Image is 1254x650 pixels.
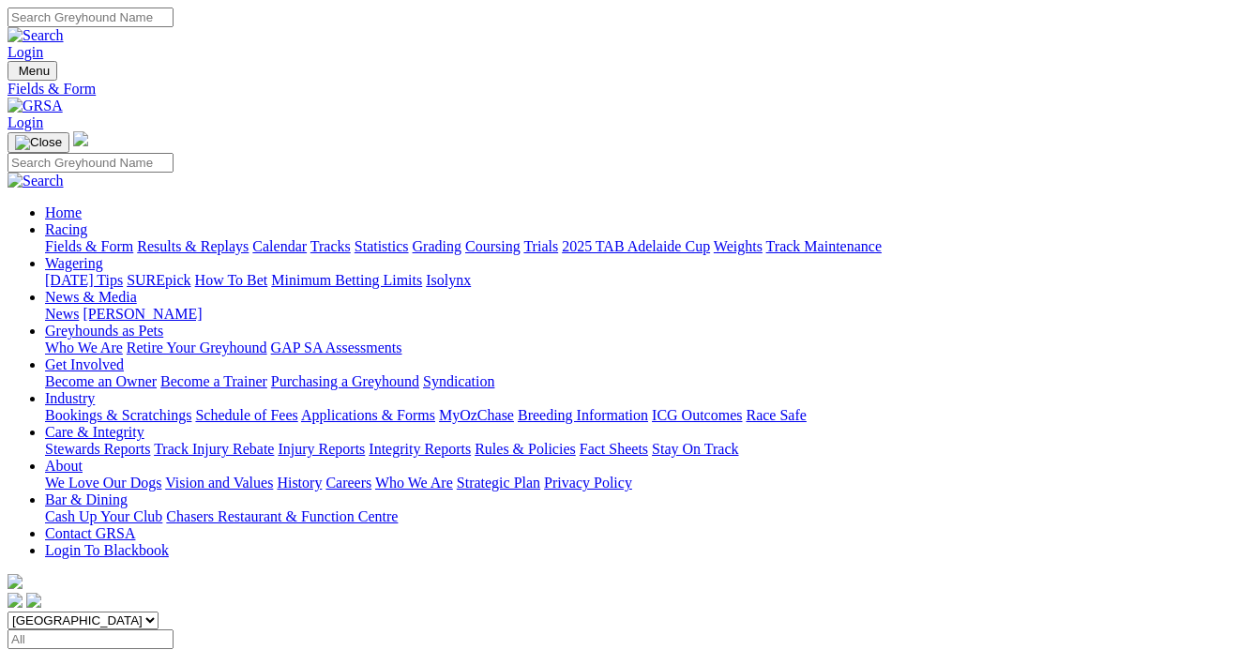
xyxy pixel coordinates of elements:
[127,340,267,355] a: Retire Your Greyhound
[45,272,123,288] a: [DATE] Tips
[457,475,540,491] a: Strategic Plan
[45,306,79,322] a: News
[45,458,83,474] a: About
[127,272,190,288] a: SUREpick
[19,64,50,78] span: Menu
[8,132,69,153] button: Toggle navigation
[465,238,521,254] a: Coursing
[45,508,162,524] a: Cash Up Your Club
[160,373,267,389] a: Become a Trainer
[45,340,1246,356] div: Greyhounds as Pets
[439,407,514,423] a: MyOzChase
[426,272,471,288] a: Isolynx
[277,475,322,491] a: History
[714,238,763,254] a: Weights
[746,407,806,423] a: Race Safe
[8,81,1246,98] a: Fields & Form
[8,574,23,589] img: logo-grsa-white.png
[523,238,558,254] a: Trials
[8,27,64,44] img: Search
[45,390,95,406] a: Industry
[45,255,103,271] a: Wagering
[45,289,137,305] a: News & Media
[45,407,191,423] a: Bookings & Scratchings
[45,272,1246,289] div: Wagering
[45,221,87,237] a: Racing
[562,238,710,254] a: 2025 TAB Adelaide Cup
[195,407,297,423] a: Schedule of Fees
[45,525,135,541] a: Contact GRSA
[8,173,64,189] img: Search
[45,373,157,389] a: Become an Owner
[45,306,1246,323] div: News & Media
[45,508,1246,525] div: Bar & Dining
[45,407,1246,424] div: Industry
[83,306,202,322] a: [PERSON_NAME]
[8,153,174,173] input: Search
[8,8,174,27] input: Search
[301,407,435,423] a: Applications & Forms
[271,272,422,288] a: Minimum Betting Limits
[252,238,307,254] a: Calendar
[355,238,409,254] a: Statistics
[26,593,41,608] img: twitter.svg
[544,475,632,491] a: Privacy Policy
[45,340,123,355] a: Who We Are
[45,238,1246,255] div: Racing
[195,272,268,288] a: How To Bet
[580,441,648,457] a: Fact Sheets
[8,593,23,608] img: facebook.svg
[45,542,169,558] a: Login To Blackbook
[518,407,648,423] a: Breeding Information
[278,441,365,457] a: Injury Reports
[154,441,274,457] a: Track Injury Rebate
[475,441,576,457] a: Rules & Policies
[310,238,351,254] a: Tracks
[45,424,144,440] a: Care & Integrity
[8,114,43,130] a: Login
[73,131,88,146] img: logo-grsa-white.png
[8,98,63,114] img: GRSA
[8,44,43,60] a: Login
[45,356,124,372] a: Get Involved
[166,508,398,524] a: Chasers Restaurant & Function Centre
[45,204,82,220] a: Home
[369,441,471,457] a: Integrity Reports
[413,238,461,254] a: Grading
[45,475,1246,491] div: About
[271,340,402,355] a: GAP SA Assessments
[8,629,174,649] input: Select date
[423,373,494,389] a: Syndication
[45,238,133,254] a: Fields & Form
[8,61,57,81] button: Toggle navigation
[652,407,742,423] a: ICG Outcomes
[325,475,371,491] a: Careers
[15,135,62,150] img: Close
[45,475,161,491] a: We Love Our Dogs
[137,238,249,254] a: Results & Replays
[375,475,453,491] a: Who We Are
[45,491,128,507] a: Bar & Dining
[45,441,1246,458] div: Care & Integrity
[271,373,419,389] a: Purchasing a Greyhound
[45,441,150,457] a: Stewards Reports
[165,475,273,491] a: Vision and Values
[766,238,882,254] a: Track Maintenance
[45,323,163,339] a: Greyhounds as Pets
[45,373,1246,390] div: Get Involved
[652,441,738,457] a: Stay On Track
